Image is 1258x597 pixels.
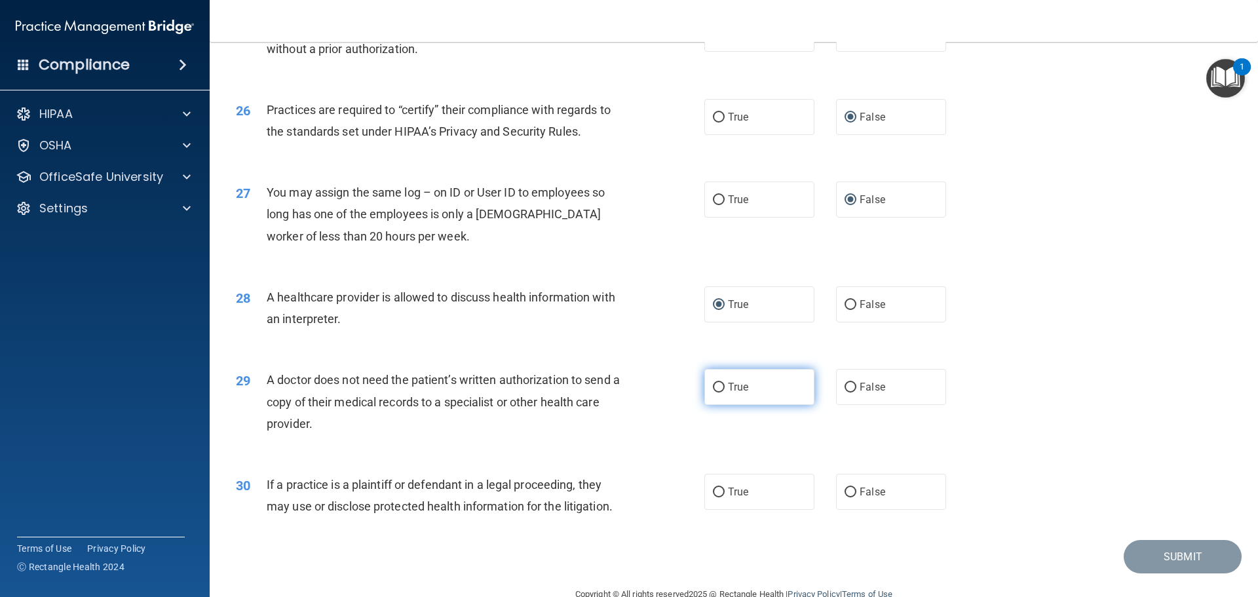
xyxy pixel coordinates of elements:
span: A healthcare provider is allowed to discuss health information with an interpreter. [267,290,615,326]
button: Submit [1124,540,1242,573]
a: HIPAA [16,106,191,122]
input: True [713,383,725,393]
span: Appointment reminders are allowed under the HIPAA Privacy Rule without a prior authorization. [267,20,613,55]
span: False [860,381,885,393]
span: 28 [236,290,250,306]
input: False [845,300,856,310]
input: False [845,113,856,123]
span: False [860,486,885,498]
input: False [845,383,856,393]
input: True [713,300,725,310]
span: You may assign the same log – on ID or User ID to employees so long has one of the employees is o... [267,185,605,242]
input: False [845,488,856,497]
span: 26 [236,103,250,119]
p: HIPAA [39,106,73,122]
a: Privacy Policy [87,542,146,555]
a: Terms of Use [17,542,71,555]
input: True [713,113,725,123]
a: OfficeSafe University [16,169,191,185]
span: True [728,111,748,123]
span: A doctor does not need the patient’s written authorization to send a copy of their medical record... [267,373,620,430]
div: 1 [1240,67,1244,84]
span: Ⓒ Rectangle Health 2024 [17,560,124,573]
span: Practices are required to “certify” their compliance with regards to the standards set under HIPA... [267,103,611,138]
a: OSHA [16,138,191,153]
input: False [845,195,856,205]
span: If a practice is a plaintiff or defendant in a legal proceeding, they may use or disclose protect... [267,478,613,513]
img: PMB logo [16,14,194,40]
span: True [728,298,748,311]
input: True [713,195,725,205]
span: 30 [236,478,250,493]
a: Settings [16,201,191,216]
span: True [728,381,748,393]
span: True [728,486,748,498]
p: Settings [39,201,88,216]
span: 27 [236,185,250,201]
button: Open Resource Center, 1 new notification [1206,59,1245,98]
span: False [860,111,885,123]
input: True [713,488,725,497]
h4: Compliance [39,56,130,74]
p: OfficeSafe University [39,169,163,185]
span: False [860,298,885,311]
span: False [860,193,885,206]
p: OSHA [39,138,72,153]
span: True [728,193,748,206]
iframe: Drift Widget Chat Controller [1192,507,1242,556]
span: 29 [236,373,250,389]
